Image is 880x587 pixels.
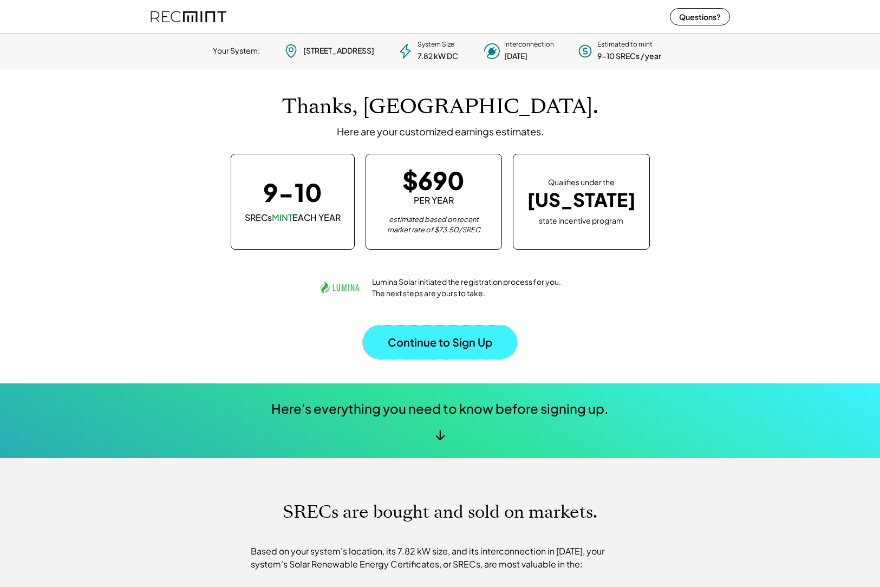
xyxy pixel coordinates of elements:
div: Interconnection [504,40,554,49]
div: estimated based on recent market rate of $73.50/SREC [380,214,488,236]
div: Lumina Solar initiated the registration process for you. The next steps are yours to take. [372,276,562,299]
div: Here are your customized earnings estimates. [337,125,544,138]
div: [US_STATE] [527,189,636,211]
div: System Size [418,40,454,49]
button: Questions? [670,8,730,25]
img: recmint-logotype%403x%20%281%29.jpeg [151,2,226,31]
h1: Thanks, [GEOGRAPHIC_DATA]. [282,94,598,120]
div: 9-10 [263,180,322,204]
button: Continue to Sign Up [363,325,517,359]
img: lumina.png [318,266,361,309]
div: ↓ [435,426,445,442]
div: SRECs EACH YEAR [245,212,341,224]
div: [STREET_ADDRESS] [303,45,374,56]
div: Here's everything you need to know before signing up. [271,400,609,418]
div: 9-10 SRECs / year [597,51,661,62]
div: Qualifies under the [548,177,615,188]
div: Your System: [213,45,260,56]
div: PER YEAR [414,194,454,206]
div: state incentive program [539,214,623,226]
div: 7.82 kW DC [418,51,458,62]
font: MINT [272,212,292,223]
div: [DATE] [504,51,527,62]
div: $690 [402,168,465,192]
div: Based on your system's location, its 7.82 kW size, and its interconnection in [DATE], your system... [251,545,630,571]
div: Estimated to mint [597,40,653,49]
h1: SRECs are bought and sold on markets. [283,501,597,523]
